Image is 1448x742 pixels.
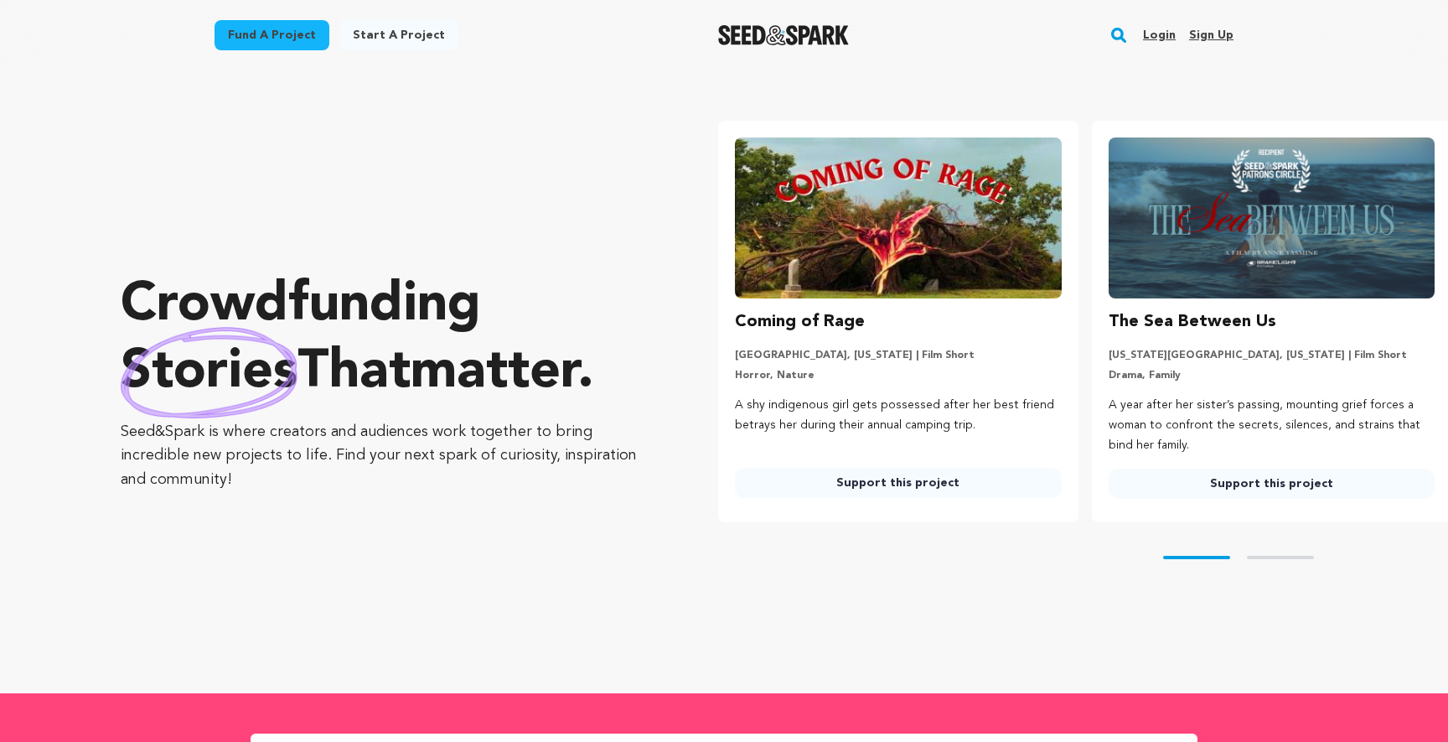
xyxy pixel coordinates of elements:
p: [GEOGRAPHIC_DATA], [US_STATE] | Film Short [735,349,1061,362]
a: Support this project [735,468,1061,498]
a: Start a project [339,20,458,50]
p: Seed&Spark is where creators and audiences work together to bring incredible new projects to life... [121,420,651,492]
a: Login [1143,22,1176,49]
img: The Sea Between Us image [1109,138,1435,298]
p: [US_STATE][GEOGRAPHIC_DATA], [US_STATE] | Film Short [1109,349,1435,362]
span: matter [411,346,577,400]
p: Drama, Family [1109,369,1435,382]
img: hand sketched image [121,327,297,418]
h3: Coming of Rage [735,309,865,335]
a: Sign up [1189,22,1233,49]
a: Fund a project [215,20,329,50]
p: A shy indigenous girl gets possessed after her best friend betrays her during their annual campin... [735,396,1061,436]
p: Crowdfunding that . [121,272,651,407]
h3: The Sea Between Us [1109,309,1276,335]
img: Coming of Rage image [735,138,1061,298]
a: Support this project [1109,469,1435,499]
a: Seed&Spark Homepage [718,25,850,45]
img: Seed&Spark Logo Dark Mode [718,25,850,45]
p: Horror, Nature [735,369,1061,382]
p: A year after her sister’s passing, mounting grief forces a woman to confront the secrets, silence... [1109,396,1435,455]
